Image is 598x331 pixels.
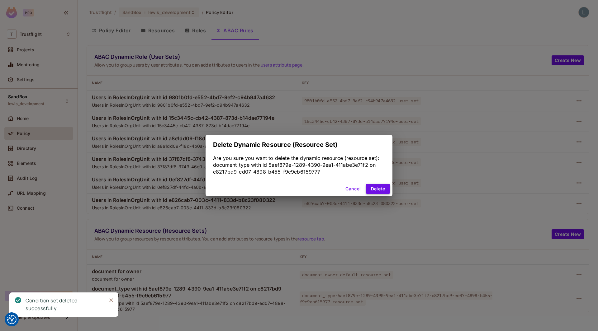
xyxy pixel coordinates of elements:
[7,315,17,324] img: Revisit consent button
[26,297,102,312] div: Condition set deleted successfully
[343,184,363,194] button: Cancel
[213,155,385,175] div: Are you sure you want to delete the dynamic resource (resource set): document_type with id 5aef87...
[7,315,17,324] button: Consent Preferences
[107,296,116,305] button: Close
[206,135,392,155] h2: Delete Dynamic Resource (Resource Set)
[366,184,390,194] button: Delete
